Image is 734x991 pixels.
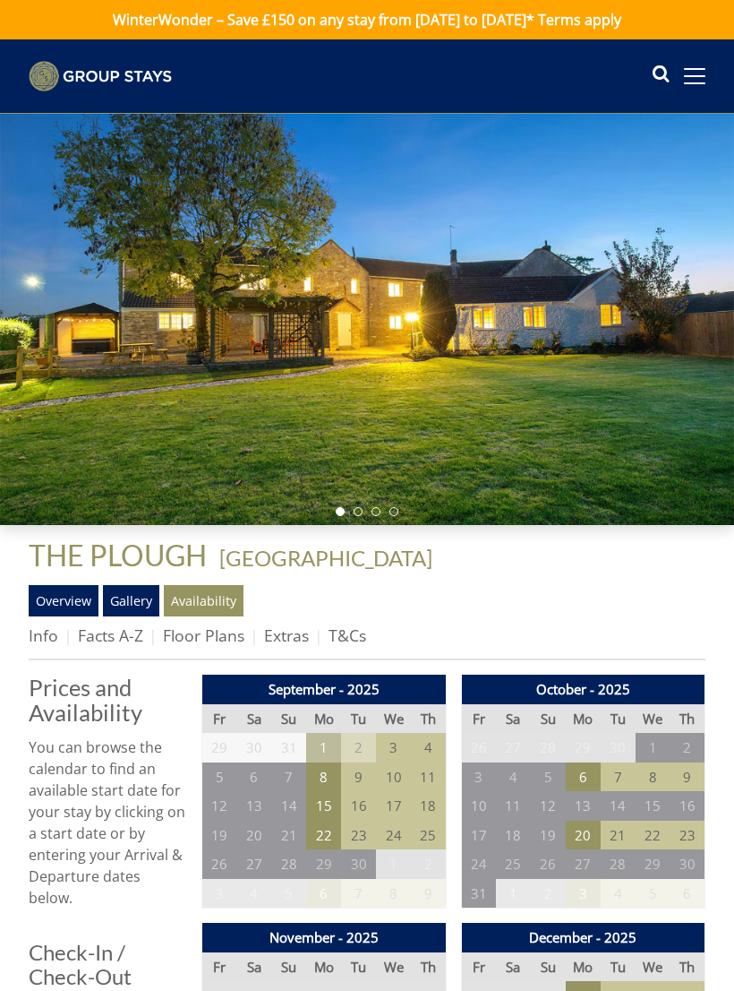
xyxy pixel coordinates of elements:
img: Group Stays [29,61,172,91]
th: Su [271,952,306,982]
th: Tu [601,952,636,982]
td: 8 [376,879,411,909]
td: 12 [531,791,566,821]
th: Su [271,704,306,734]
a: Info [29,625,58,646]
td: 7 [601,763,636,792]
a: Extras [264,625,309,646]
td: 4 [601,879,636,909]
th: Th [411,952,446,982]
td: 1 [376,849,411,879]
th: We [636,952,670,982]
th: October - 2025 [461,675,705,704]
td: 30 [236,733,271,763]
th: Th [670,704,705,734]
td: 19 [531,821,566,850]
td: 18 [411,791,446,821]
td: 22 [306,821,341,850]
td: 1 [496,879,531,909]
td: 22 [636,821,670,850]
td: 2 [341,733,376,763]
td: 11 [411,763,446,792]
th: Sa [236,952,271,982]
td: 17 [461,821,496,850]
td: 30 [670,849,705,879]
a: Prices and Availability [29,675,187,725]
td: 19 [202,821,237,850]
td: 4 [496,763,531,792]
td: 6 [566,763,601,792]
td: 29 [566,733,601,763]
td: 29 [202,733,237,763]
td: 5 [271,879,306,909]
a: Gallery [103,585,159,616]
td: 21 [601,821,636,850]
td: 5 [531,763,566,792]
a: Floor Plans [163,625,244,646]
th: Th [411,704,446,734]
td: 9 [670,763,705,792]
td: 3 [566,879,601,909]
td: 1 [306,733,341,763]
th: Fr [202,952,237,982]
th: We [376,704,411,734]
td: 18 [496,821,531,850]
td: 26 [461,733,496,763]
th: Mo [566,704,601,734]
th: Mo [306,704,341,734]
td: 21 [271,821,306,850]
th: We [376,952,411,982]
td: 8 [636,763,670,792]
td: 25 [496,849,531,879]
td: 28 [531,733,566,763]
th: Fr [461,952,496,982]
td: 1 [636,733,670,763]
td: 9 [411,879,446,909]
td: 3 [376,733,411,763]
th: Tu [341,952,376,982]
a: Overview [29,585,98,616]
td: 5 [636,879,670,909]
a: Availability [164,585,243,616]
td: 5 [202,763,237,792]
td: 6 [670,879,705,909]
th: Sa [496,952,531,982]
td: 10 [461,791,496,821]
a: Facts A-Z [78,625,143,646]
th: Fr [202,704,237,734]
td: 20 [236,821,271,850]
th: Sa [236,704,271,734]
td: 4 [411,733,446,763]
th: December - 2025 [461,923,705,952]
td: 16 [670,791,705,821]
td: 12 [202,791,237,821]
td: 27 [496,733,531,763]
h3: Check-In / Check-Out [29,941,187,988]
td: 25 [411,821,446,850]
td: 29 [636,849,670,879]
td: 2 [670,733,705,763]
a: [GEOGRAPHIC_DATA] [219,545,432,571]
th: Su [531,704,566,734]
td: 2 [531,879,566,909]
th: November - 2025 [202,923,447,952]
td: 30 [601,733,636,763]
td: 26 [202,849,237,879]
td: 27 [236,849,271,879]
td: 24 [376,821,411,850]
td: 31 [271,733,306,763]
td: 6 [236,763,271,792]
td: 3 [461,763,496,792]
td: 13 [566,791,601,821]
td: 23 [670,821,705,850]
td: 4 [236,879,271,909]
td: 7 [271,763,306,792]
th: September - 2025 [202,675,447,704]
td: 13 [236,791,271,821]
span: - [212,545,432,571]
td: 20 [566,821,601,850]
td: 6 [306,879,341,909]
td: 16 [341,791,376,821]
td: 28 [271,849,306,879]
